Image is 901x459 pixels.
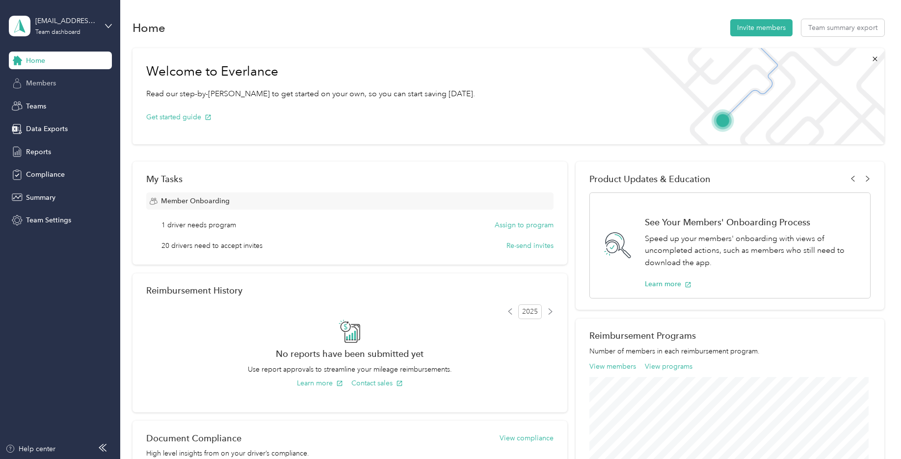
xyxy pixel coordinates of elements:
span: 2025 [518,304,542,319]
button: Help center [5,444,55,454]
p: High level insights from on your driver’s compliance. [146,448,554,459]
button: Get started guide [146,112,212,122]
span: Team Settings [26,215,71,225]
p: Number of members in each reimbursement program. [589,346,870,356]
span: Members [26,78,56,88]
button: Assign to program [495,220,554,230]
h2: Reimbursement History [146,285,242,296]
span: Teams [26,101,46,111]
button: Learn more [297,378,343,388]
button: Contact sales [351,378,403,388]
h2: Reimbursement Programs [589,330,870,341]
span: Reports [26,147,51,157]
span: Product Updates & Education [589,174,711,184]
button: Re-send invites [506,241,554,251]
h1: See Your Members' Onboarding Process [645,217,859,227]
h2: Document Compliance [146,433,241,443]
h2: No reports have been submitted yet [146,349,554,359]
span: Home [26,55,45,66]
span: Member Onboarding [161,196,230,206]
p: Speed up your members' onboarding with views of uncompleted actions, such as members who still ne... [645,233,859,269]
h1: Home [132,23,165,33]
span: Compliance [26,169,65,180]
div: [EMAIL_ADDRESS][DOMAIN_NAME] [35,16,97,26]
button: View programs [645,361,692,372]
button: Team summary export [801,19,884,36]
p: Use report approvals to streamline your mileage reimbursements. [146,364,554,375]
button: View compliance [500,433,554,443]
img: Welcome to everlance [632,48,884,144]
span: 1 driver needs program [161,220,236,230]
div: Team dashboard [35,29,80,35]
button: View members [589,361,636,372]
h1: Welcome to Everlance [146,64,475,80]
p: Read our step-by-[PERSON_NAME] to get started on your own, so you can start saving [DATE]. [146,88,475,100]
span: Data Exports [26,124,68,134]
span: Summary [26,192,55,203]
span: 20 drivers need to accept invites [161,241,263,251]
button: Invite members [730,19,793,36]
div: My Tasks [146,174,554,184]
iframe: Everlance-gr Chat Button Frame [846,404,901,459]
button: Learn more [645,279,691,289]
